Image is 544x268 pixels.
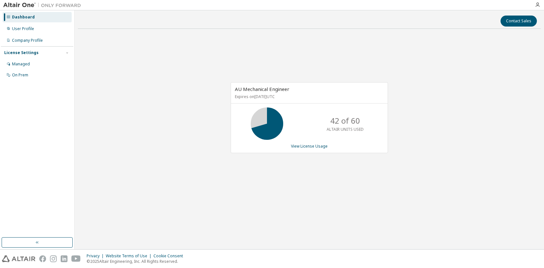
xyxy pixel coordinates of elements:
img: youtube.svg [71,255,81,262]
img: instagram.svg [50,255,57,262]
div: License Settings [4,50,39,55]
a: View License Usage [291,143,328,149]
div: Privacy [87,253,106,259]
div: Cookie Consent [153,253,187,259]
div: Managed [12,61,30,67]
p: 42 of 60 [330,115,360,126]
button: Contact Sales [501,16,537,27]
span: AU Mechanical Engineer [235,86,289,92]
div: Dashboard [12,15,35,20]
p: Expires on [DATE] UTC [235,94,382,99]
div: Website Terms of Use [106,253,153,259]
div: User Profile [12,26,34,31]
p: ALTAIR UNITS USED [327,127,364,132]
p: © 2025 Altair Engineering, Inc. All Rights Reserved. [87,259,187,264]
div: Company Profile [12,38,43,43]
img: facebook.svg [39,255,46,262]
img: Altair One [3,2,84,8]
img: altair_logo.svg [2,255,35,262]
div: On Prem [12,73,28,78]
img: linkedin.svg [61,255,67,262]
